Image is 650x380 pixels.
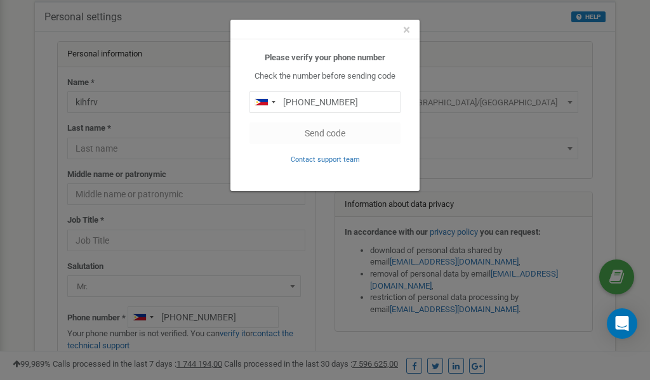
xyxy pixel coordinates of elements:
[249,122,401,144] button: Send code
[607,308,637,339] div: Open Intercom Messenger
[403,23,410,37] button: Close
[291,155,360,164] small: Contact support team
[250,92,279,112] div: Telephone country code
[403,22,410,37] span: ×
[249,91,401,113] input: 0905 123 4567
[265,53,385,62] b: Please verify your phone number
[249,70,401,82] p: Check the number before sending code
[291,154,360,164] a: Contact support team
